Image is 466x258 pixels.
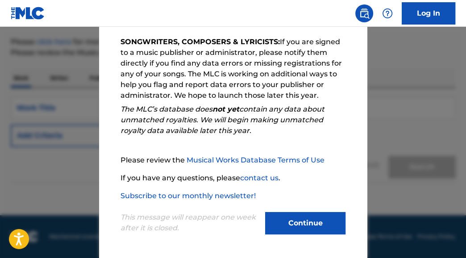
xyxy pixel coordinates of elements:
[121,37,280,46] strong: SONGWRITERS, COMPOSERS & LYRICISTS:
[121,105,325,135] em: The MLC’s database does contain any data about unmatched royalties. We will begin making unmatche...
[355,4,373,22] a: Public Search
[11,7,45,20] img: MLC Logo
[402,2,455,25] a: Log In
[121,37,345,101] p: If you are signed to a music publisher or administrator, please notify them directly if you find ...
[421,215,466,258] iframe: Chat Widget
[379,4,396,22] div: Help
[121,212,260,233] p: This message will reappear one week after it is closed.
[121,191,256,200] a: Subscribe to our monthly newsletter!
[240,174,279,182] a: contact us
[359,8,370,19] img: search
[121,173,345,183] p: If you have any questions, please .
[121,155,345,166] p: Please review the
[187,156,325,164] a: Musical Works Database Terms of Use
[265,212,345,234] button: Continue
[382,8,393,19] img: help
[212,105,239,113] strong: not yet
